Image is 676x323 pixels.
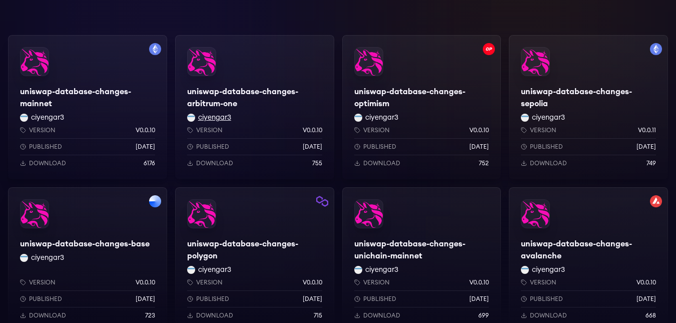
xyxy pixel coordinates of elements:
[29,126,56,134] p: Version
[646,159,656,167] p: 749
[650,195,662,207] img: Filter by avalanche network
[363,143,396,151] p: Published
[636,143,656,151] p: [DATE]
[144,159,155,167] p: 6176
[469,295,489,303] p: [DATE]
[31,253,64,263] button: ciyengar3
[145,311,155,319] p: 723
[303,126,322,134] p: v0.0.10
[530,295,563,303] p: Published
[8,35,167,179] a: Filter by mainnet networkuniswap-database-changes-mainnetuniswap-database-changes-mainnetciyengar...
[479,159,489,167] p: 752
[365,113,398,123] button: ciyengar3
[198,113,231,123] button: ciyengar3
[312,159,322,167] p: 755
[29,278,56,286] p: Version
[303,278,322,286] p: v0.0.10
[196,143,229,151] p: Published
[645,311,656,319] p: 668
[363,311,400,319] p: Download
[314,311,322,319] p: 715
[363,278,390,286] p: Version
[149,43,161,55] img: Filter by mainnet network
[196,278,223,286] p: Version
[363,295,396,303] p: Published
[530,311,567,319] p: Download
[136,278,155,286] p: v0.0.10
[363,126,390,134] p: Version
[175,35,334,179] a: uniswap-database-changes-arbitrum-oneuniswap-database-changes-arbitrum-oneciyengar3 ciyengar3Vers...
[196,126,223,134] p: Version
[650,43,662,55] img: Filter by sepolia network
[29,311,66,319] p: Download
[636,295,656,303] p: [DATE]
[303,295,322,303] p: [DATE]
[136,295,155,303] p: [DATE]
[198,265,231,275] button: ciyengar3
[196,295,229,303] p: Published
[31,113,64,123] button: ciyengar3
[636,278,656,286] p: v0.0.10
[509,35,668,179] a: Filter by sepolia networkuniswap-database-changes-sepoliauniswap-database-changes-sepoliaciyengar...
[469,126,489,134] p: v0.0.10
[136,143,155,151] p: [DATE]
[530,278,556,286] p: Version
[196,159,233,167] p: Download
[532,113,565,123] button: ciyengar3
[29,159,66,167] p: Download
[196,311,233,319] p: Download
[303,143,322,151] p: [DATE]
[532,265,565,275] button: ciyengar3
[483,43,495,55] img: Filter by optimism network
[469,278,489,286] p: v0.0.10
[638,126,656,134] p: v0.0.11
[316,195,328,207] img: Filter by polygon network
[149,195,161,207] img: Filter by base network
[530,126,556,134] p: Version
[29,143,62,151] p: Published
[342,35,501,179] a: Filter by optimism networkuniswap-database-changes-optimismuniswap-database-changes-optimismciyen...
[530,143,563,151] p: Published
[478,311,489,319] p: 699
[530,159,567,167] p: Download
[29,295,62,303] p: Published
[136,126,155,134] p: v0.0.10
[469,143,489,151] p: [DATE]
[365,265,398,275] button: ciyengar3
[363,159,400,167] p: Download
